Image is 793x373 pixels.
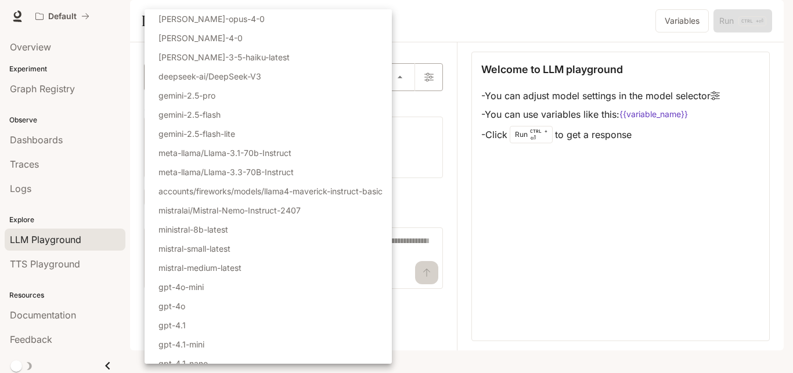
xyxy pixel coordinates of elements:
[158,108,221,121] p: gemini-2.5-flash
[158,357,208,370] p: gpt-4.1-nano
[158,204,301,216] p: mistralai/Mistral-Nemo-Instruct-2407
[158,281,204,293] p: gpt-4o-mini
[158,32,243,44] p: [PERSON_NAME]-4-0
[158,319,186,331] p: gpt-4.1
[158,13,265,25] p: [PERSON_NAME]-opus-4-0
[158,128,235,140] p: gemini-2.5-flash-lite
[158,262,241,274] p: mistral-medium-latest
[158,300,185,312] p: gpt-4o
[158,147,291,159] p: meta-llama/Llama-3.1-70b-Instruct
[158,89,215,102] p: gemini-2.5-pro
[158,70,261,82] p: deepseek-ai/DeepSeek-V3
[158,51,290,63] p: [PERSON_NAME]-3-5-haiku-latest
[158,242,230,255] p: mistral-small-latest
[158,166,294,178] p: meta-llama/Llama-3.3-70B-Instruct
[158,223,228,236] p: ministral-8b-latest
[158,338,204,350] p: gpt-4.1-mini
[158,185,383,197] p: accounts/fireworks/models/llama4-maverick-instruct-basic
